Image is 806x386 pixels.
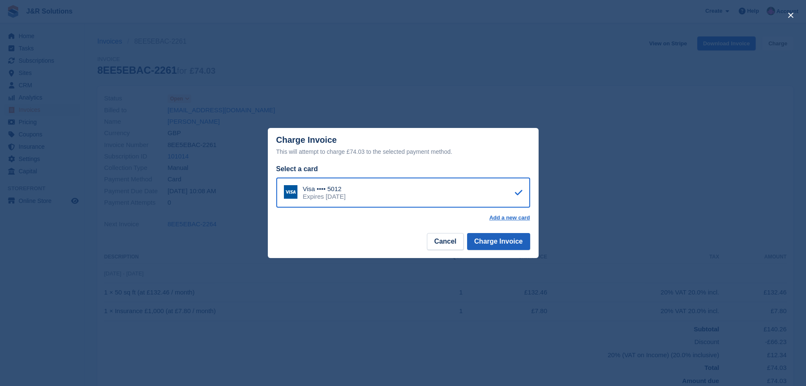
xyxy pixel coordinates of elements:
[276,147,530,157] div: This will attempt to charge £74.03 to the selected payment method.
[303,193,346,200] div: Expires [DATE]
[489,214,530,221] a: Add a new card
[427,233,463,250] button: Cancel
[467,233,530,250] button: Charge Invoice
[784,8,798,22] button: close
[276,135,530,157] div: Charge Invoice
[276,164,530,174] div: Select a card
[284,185,297,199] img: Visa Logo
[303,185,346,193] div: Visa •••• 5012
